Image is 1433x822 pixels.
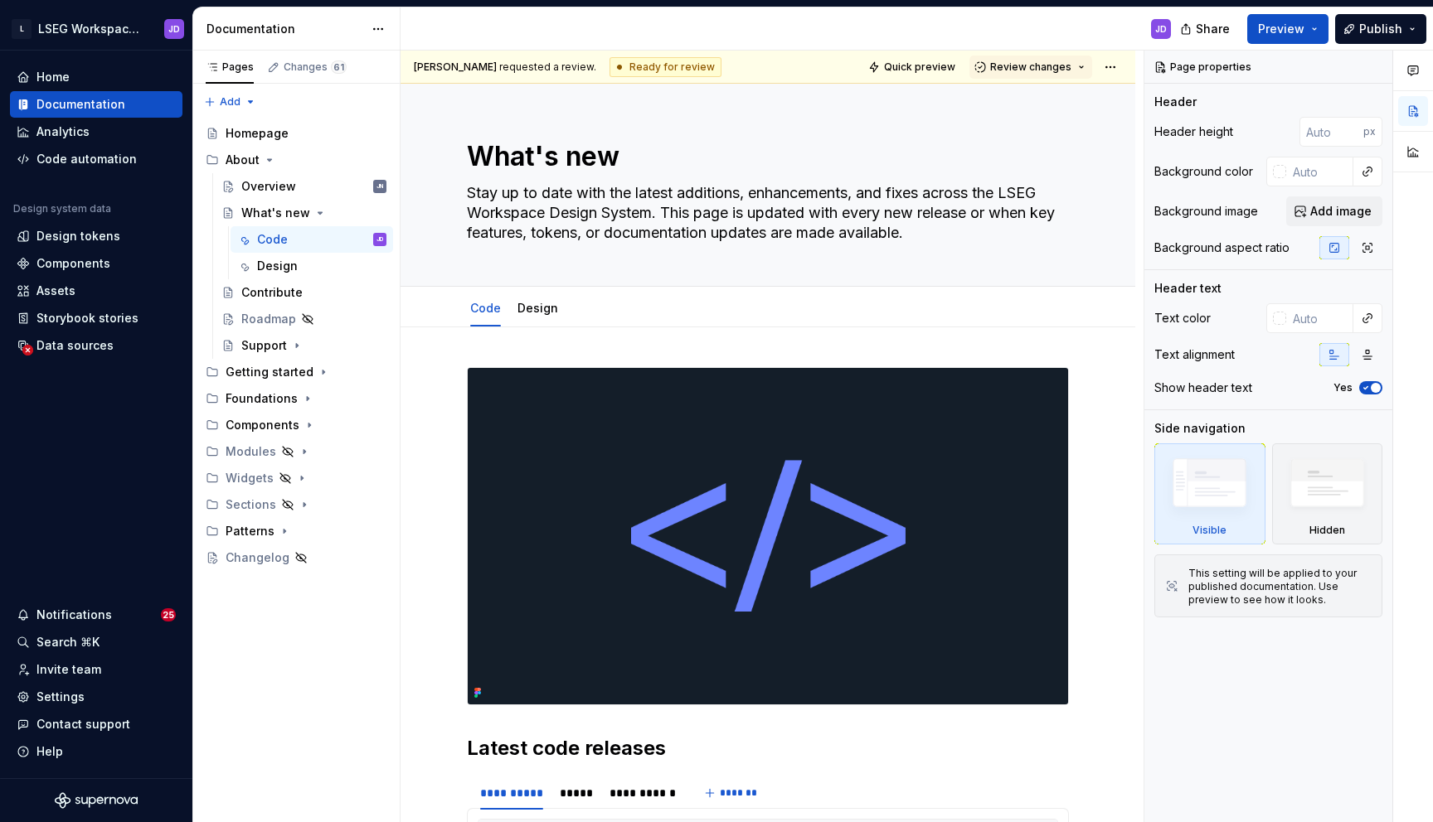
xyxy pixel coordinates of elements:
[241,311,296,327] div: Roadmap
[376,178,383,195] div: JN
[199,120,393,571] div: Page tree
[1286,303,1353,333] input: Auto
[1172,14,1241,44] button: Share
[1154,123,1233,140] div: Header height
[226,443,276,460] div: Modules
[226,390,298,407] div: Foundations
[10,250,182,277] a: Components
[199,544,393,571] a: Changelog
[10,146,182,172] a: Code automation
[517,301,558,315] a: Design
[241,337,287,354] div: Support
[199,385,393,412] div: Foundations
[241,284,303,301] div: Contribute
[863,56,963,79] button: Quick preview
[161,608,176,621] span: 25
[199,438,393,465] div: Modules
[226,125,289,142] div: Homepage
[1196,21,1230,37] span: Share
[464,290,508,325] div: Code
[168,22,180,36] div: JD
[199,90,261,114] button: Add
[226,364,313,380] div: Getting started
[1188,567,1372,607] div: This setting will be applied to your published documentation. Use preview to see how it looks.
[226,417,299,433] div: Components
[199,518,393,544] div: Patterns
[969,56,1092,79] button: Review changes
[36,69,70,85] div: Home
[10,223,182,249] a: Design tokens
[1193,524,1227,537] div: Visible
[1272,443,1383,544] div: Hidden
[468,368,1068,704] img: 680a1327-1419-493b-98f4-a78200f84eee.png
[1335,14,1426,44] button: Publish
[226,496,276,513] div: Sections
[1154,310,1211,326] div: Text color
[1154,420,1246,437] div: Side navigation
[257,258,298,274] div: Design
[36,337,114,354] div: Data sources
[215,306,393,332] a: Roadmap
[10,629,182,655] button: Search ⌘K
[1154,203,1258,220] div: Background image
[1154,239,1290,256] div: Background aspect ratio
[414,60,497,73] span: [PERSON_NAME]
[1310,203,1372,220] span: Add image
[206,21,363,37] div: Documentation
[3,11,189,46] button: LLSEG Workspace Design SystemJD
[36,634,100,650] div: Search ⌘K
[36,123,90,140] div: Analytics
[12,19,32,39] div: L
[215,279,393,306] a: Contribute
[1155,22,1167,36] div: JD
[226,470,274,486] div: Widgets
[511,290,565,325] div: Design
[464,180,1066,246] textarea: Stay up to date with the latest additions, enhancements, and fixes across the LSEG Workspace Desi...
[10,305,182,331] a: Storybook stories
[331,60,347,74] span: 61
[414,60,596,74] span: requested a review.
[10,278,182,304] a: Assets
[10,738,182,765] button: Help
[199,359,393,385] div: Getting started
[215,173,393,200] a: OverviewJN
[10,332,182,359] a: Data sources
[241,178,296,195] div: Overview
[610,57,721,77] div: Ready for review
[257,231,288,248] div: Code
[36,228,120,244] div: Design tokens
[10,602,182,628] button: Notifications25
[199,147,393,173] div: About
[13,202,111,215] div: Design system data
[1154,380,1252,396] div: Show header text
[1154,163,1253,180] div: Background color
[36,151,137,167] div: Code automation
[284,60,347,74] div: Changes
[36,255,110,272] div: Components
[1154,346,1235,363] div: Text alignment
[1333,381,1353,394] label: Yes
[241,205,310,221] div: What's new
[36,283,75,299] div: Assets
[199,465,393,491] div: Widgets
[1154,94,1197,110] div: Header
[1154,280,1222,297] div: Header text
[226,152,260,168] div: About
[884,60,955,74] span: Quick preview
[1299,117,1363,147] input: Auto
[36,96,125,113] div: Documentation
[199,491,393,518] div: Sections
[470,301,501,315] a: Code
[226,523,274,539] div: Patterns
[215,332,393,359] a: Support
[36,689,85,705] div: Settings
[10,91,182,118] a: Documentation
[206,60,254,74] div: Pages
[36,743,63,760] div: Help
[10,118,182,145] a: Analytics
[1286,157,1353,186] input: Auto
[231,226,393,253] a: CodeJD
[38,21,144,37] div: LSEG Workspace Design System
[220,95,240,109] span: Add
[1154,443,1265,544] div: Visible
